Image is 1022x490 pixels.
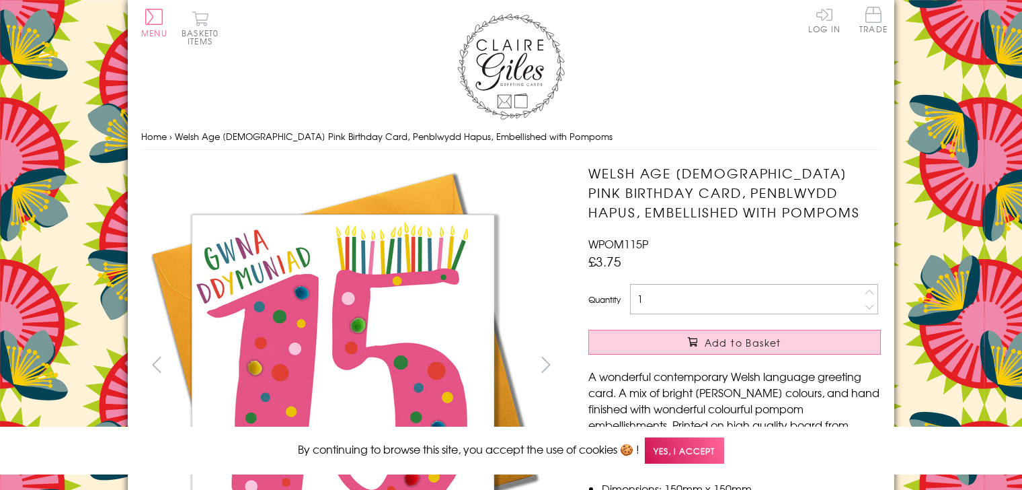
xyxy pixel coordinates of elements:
span: Welsh Age [DEMOGRAPHIC_DATA] Pink Birthday Card, Penblwydd Hapus, Embellished with Pompoms [175,130,613,143]
span: › [169,130,172,143]
span: Menu [141,27,167,39]
span: £3.75 [588,252,621,271]
h1: Welsh Age [DEMOGRAPHIC_DATA] Pink Birthday Card, Penblwydd Hapus, Embellished with Pompoms [588,164,881,221]
button: Menu [141,9,167,37]
button: Add to Basket [588,330,881,355]
p: A wonderful contemporary Welsh language greeting card. A mix of bright [PERSON_NAME] colours, and... [588,368,881,465]
a: Home [141,130,167,143]
span: WPOM115P [588,236,648,252]
button: next [531,349,561,380]
span: 0 items [188,27,219,47]
button: Basket0 items [182,11,219,45]
label: Quantity [588,293,621,306]
img: Claire Giles Greetings Cards [457,13,565,120]
a: Log In [808,7,840,33]
button: prev [141,349,171,380]
span: Yes, I accept [645,438,724,464]
a: Trade [859,7,888,36]
span: Trade [859,7,888,33]
nav: breadcrumbs [141,123,881,151]
span: Add to Basket [705,336,781,349]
